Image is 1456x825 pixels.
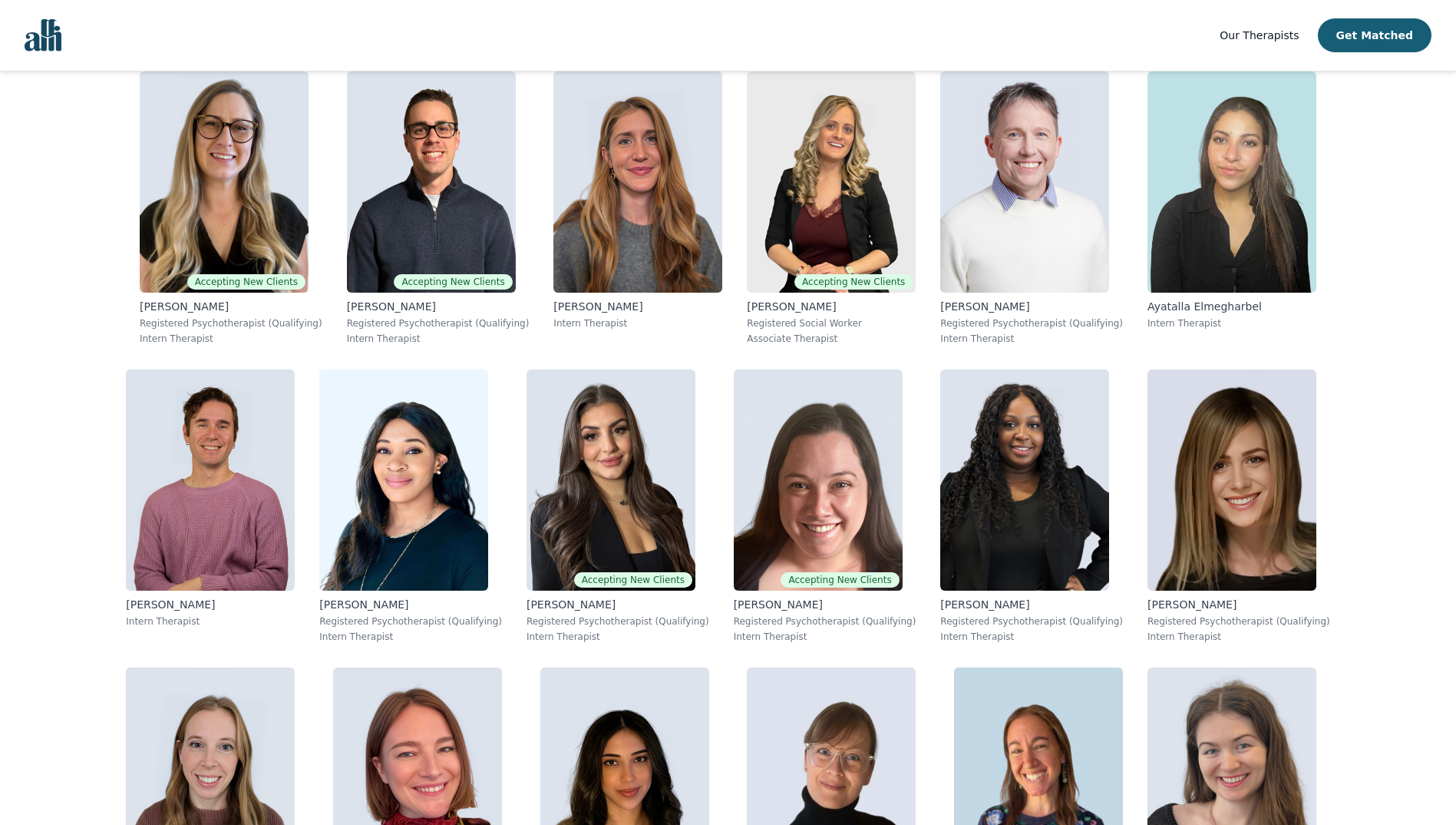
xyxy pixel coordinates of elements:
p: [PERSON_NAME] [1147,597,1330,612]
a: Ethan_BraunAccepting New Clients[PERSON_NAME]Registered Psychotherapist (Qualifying)Intern Therapist [335,59,542,357]
p: Registered Psychotherapist (Qualifying) [734,615,916,628]
p: Intern Therapist [734,631,916,643]
img: Rojean_Tasbihdoust [527,369,695,591]
span: Accepting New Clients [394,274,512,290]
p: Registered Psychotherapist (Qualifying) [940,317,1123,330]
img: Jennifer_Weber [734,369,903,591]
img: Ayatalla_Elmegharbel [1147,71,1316,293]
a: Megan_Van Der Merwe[PERSON_NAME]Intern Therapist [541,59,735,357]
p: Intern Therapist [347,333,530,345]
button: Get Matched [1318,18,1431,52]
p: Intern Therapist [553,317,722,330]
img: Liz_Zaranyika [319,369,488,591]
p: Intern Therapist [1147,631,1330,643]
p: Intern Therapist [940,631,1123,643]
p: Intern Therapist [527,631,709,643]
img: Qualia_Reed [126,369,295,591]
img: Ethan_Braun [347,71,516,293]
span: Accepting New Clients [781,572,899,588]
span: Accepting New Clients [187,274,305,290]
p: [PERSON_NAME] [940,299,1123,314]
p: [PERSON_NAME] [140,299,322,314]
p: Intern Therapist [126,615,295,628]
p: [PERSON_NAME] [126,597,295,612]
p: Registered Psychotherapist (Qualifying) [527,615,709,628]
p: Registered Psychotherapist (Qualifying) [319,615,502,628]
a: Our Therapists [1220,26,1299,45]
a: Marc_Sommerville[PERSON_NAME]Registered Psychotherapist (Qualifying)Intern Therapist [928,59,1135,357]
p: [PERSON_NAME] [734,597,916,612]
img: alli logo [25,19,61,51]
p: Registered Psychotherapist (Qualifying) [140,317,322,330]
p: Intern Therapist [140,333,322,345]
p: [PERSON_NAME] [553,299,722,314]
p: [PERSON_NAME] [319,597,502,612]
p: Intern Therapist [940,333,1123,345]
img: Nechama_Zuchter [1147,369,1316,591]
a: Liz_Zaranyika[PERSON_NAME]Registered Psychotherapist (Qualifying)Intern Therapist [307,357,514,655]
p: Ayatalla Elmegharbel [1147,299,1316,314]
img: Amina_Purac [140,71,309,293]
img: Marc_Sommerville [940,71,1109,293]
a: Amina_PuracAccepting New Clients[PERSON_NAME]Registered Psychotherapist (Qualifying)Intern Therapist [127,59,335,357]
img: Rana_James [747,71,916,293]
p: Registered Social Worker [747,317,916,330]
a: Sheneka_Myers[PERSON_NAME]Registered Psychotherapist (Qualifying)Intern Therapist [928,357,1135,655]
p: [PERSON_NAME] [747,299,916,314]
a: Qualia_Reed[PERSON_NAME]Intern Therapist [114,357,307,655]
p: Registered Psychotherapist (Qualifying) [347,317,530,330]
span: Accepting New Clients [794,274,913,290]
a: Rana_JamesAccepting New Clients[PERSON_NAME]Registered Social WorkerAssociate Therapist [735,59,928,357]
img: Sheneka_Myers [940,369,1109,591]
p: Registered Psychotherapist (Qualifying) [940,615,1123,628]
p: Associate Therapist [747,333,916,345]
p: Registered Psychotherapist (Qualifying) [1147,615,1330,628]
p: [PERSON_NAME] [527,597,709,612]
p: Intern Therapist [1147,317,1316,330]
a: Ayatalla_ElmegharbelAyatalla ElmegharbelIntern Therapist [1135,59,1329,357]
a: Jennifer_WeberAccepting New Clients[PERSON_NAME]Registered Psychotherapist (Qualifying)Intern The... [721,357,929,655]
p: [PERSON_NAME] [940,597,1123,612]
span: Our Therapists [1220,29,1299,41]
a: Rojean_TasbihdoustAccepting New Clients[PERSON_NAME]Registered Psychotherapist (Qualifying)Intern... [514,357,721,655]
img: Megan_Van Der Merwe [553,71,722,293]
span: Accepting New Clients [574,572,692,588]
p: [PERSON_NAME] [347,299,530,314]
a: Nechama_Zuchter[PERSON_NAME]Registered Psychotherapist (Qualifying)Intern Therapist [1135,357,1342,655]
p: Intern Therapist [319,631,502,643]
